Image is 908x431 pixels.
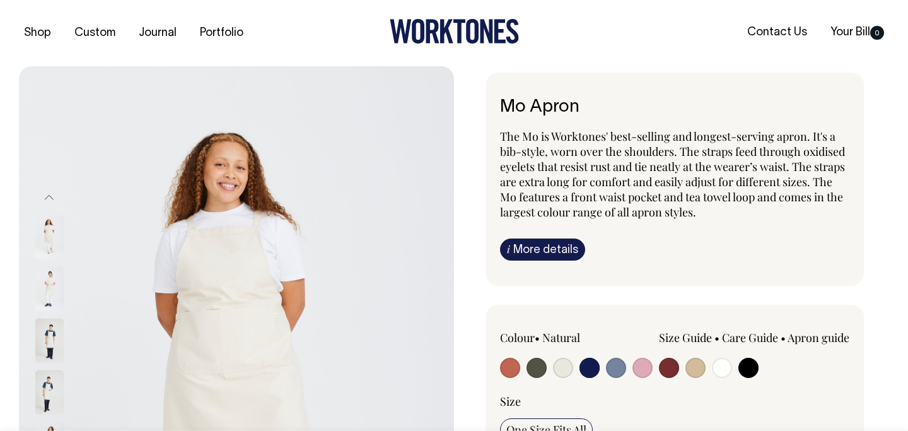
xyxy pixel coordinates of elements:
[742,22,812,43] a: Contact Us
[542,330,580,345] label: Natural
[195,23,248,44] a: Portfolio
[500,98,849,117] h6: Mo Apron
[35,319,64,363] img: natural
[870,26,884,40] span: 0
[500,129,845,220] span: The Mo is Worktones' best-selling and longest-serving apron. It's a bib-style, worn over the shou...
[788,330,849,345] a: Apron guide
[825,22,889,43] a: Your Bill0
[19,23,56,44] a: Shop
[507,242,510,256] span: i
[722,330,778,345] a: Care Guide
[35,215,64,259] img: natural
[35,370,64,415] img: natural
[500,330,640,345] div: Colour
[781,330,786,345] span: •
[500,239,585,261] a: iMore details
[714,330,719,345] span: •
[35,267,64,311] img: natural
[500,394,849,409] div: Size
[659,330,712,345] a: Size Guide
[40,183,59,211] button: Previous
[535,330,540,345] span: •
[69,23,120,44] a: Custom
[134,23,182,44] a: Journal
